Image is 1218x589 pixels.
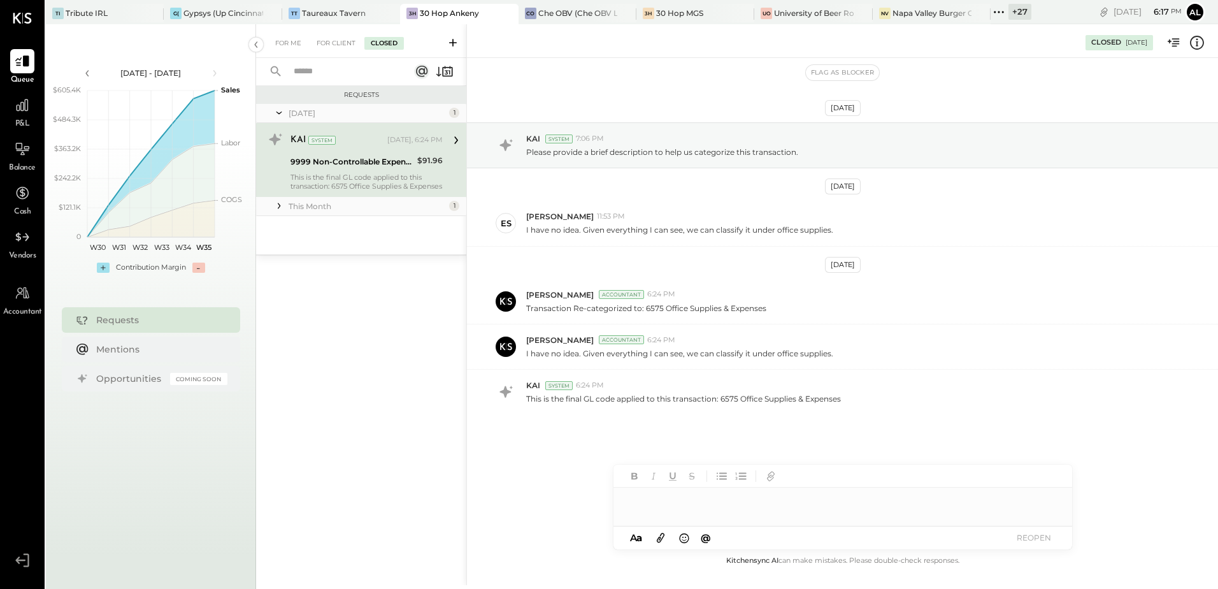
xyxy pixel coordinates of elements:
[526,393,841,404] p: This is the final GL code applied to this transaction: 6575 Office Supplies & Expenses
[96,314,221,326] div: Requests
[626,468,643,484] button: Bold
[170,8,182,19] div: G(
[221,85,240,94] text: Sales
[449,201,459,211] div: 1
[192,263,205,273] div: -
[647,289,675,300] span: 6:24 PM
[525,8,536,19] div: CO
[154,243,169,252] text: W33
[52,8,64,19] div: TI
[538,8,617,18] div: Che OBV (Che OBV LLC) - Ignite
[96,343,221,356] div: Mentions
[656,8,703,18] div: 30 Hop MGS
[599,290,644,299] div: Accountant
[96,372,164,385] div: Opportunities
[526,133,540,144] span: KAI
[806,65,879,80] button: Flag as Blocker
[1185,2,1205,22] button: Al
[183,8,262,18] div: Gypsys (Up Cincinnati LLC) - Ignite
[417,154,443,167] div: $91.96
[76,232,81,241] text: 0
[526,380,540,391] span: KAI
[576,134,604,144] span: 7:06 PM
[387,135,443,145] div: [DATE], 6:24 PM
[763,468,779,484] button: Add URL
[526,224,833,235] p: I have no idea. Given everything I can see, we can classify it under office supplies.
[761,8,772,19] div: Uo
[545,381,573,390] div: System
[112,243,126,252] text: W31
[54,144,81,153] text: $363.2K
[310,37,362,50] div: For Client
[825,178,861,194] div: [DATE]
[645,468,662,484] button: Italic
[713,468,730,484] button: Unordered List
[420,8,479,18] div: 30 Hop Ankeny
[406,8,418,19] div: 3H
[526,335,594,345] span: [PERSON_NAME]
[269,37,308,50] div: For Me
[53,85,81,94] text: $605.4K
[221,195,242,204] text: COGS
[302,8,366,18] div: Taureaux Tavern
[879,8,891,19] div: NV
[526,303,766,314] p: Transaction Re-categorized to: 6575 Office Supplies & Expenses
[175,243,191,252] text: W34
[1,137,44,174] a: Balance
[54,173,81,182] text: $242.2K
[501,217,512,229] div: ES
[701,532,711,544] span: @
[647,335,675,345] span: 6:24 PM
[133,243,148,252] text: W32
[526,147,798,157] p: Please provide a brief description to help us categorize this transaction.
[1,225,44,262] a: Vendors
[597,212,625,222] span: 11:53 PM
[1,281,44,318] a: Accountant
[116,263,186,273] div: Contribution Margin
[170,373,227,385] div: Coming Soon
[643,8,654,19] div: 3H
[825,257,861,273] div: [DATE]
[9,163,36,174] span: Balance
[449,108,459,118] div: 1
[262,91,460,99] div: Requests
[221,138,240,147] text: Labor
[1008,529,1059,546] button: REOPEN
[526,211,594,222] span: [PERSON_NAME]
[14,207,31,218] span: Cash
[774,8,853,18] div: University of Beer Roseville
[599,335,644,344] div: Accountant
[15,119,30,130] span: P&L
[90,243,106,252] text: W30
[1126,38,1147,47] div: [DATE]
[66,8,108,18] div: Tribute IRL
[526,348,833,359] p: I have no idea. Given everything I can see, we can classify it under office supplies.
[290,156,413,168] div: 9999 Non-Controllable Expenses:Other Income and Expenses:To Be Classified P&L
[290,173,443,191] div: This is the final GL code applied to this transaction: 6575 Office Supplies & Expenses
[576,381,604,391] span: 6:24 PM
[53,115,81,124] text: $484.3K
[545,135,573,143] div: System
[825,100,861,116] div: [DATE]
[1,49,44,86] a: Queue
[308,136,336,145] div: System
[3,307,42,318] span: Accountant
[1114,6,1182,18] div: [DATE]
[290,134,306,147] div: KAI
[289,108,446,119] div: [DATE]
[1,181,44,218] a: Cash
[196,243,211,252] text: W35
[289,8,300,19] div: TT
[1098,5,1110,18] div: copy link
[664,468,681,484] button: Underline
[59,203,81,212] text: $121.1K
[1008,4,1031,20] div: + 27
[733,468,749,484] button: Ordered List
[9,251,36,262] span: Vendors
[97,68,205,78] div: [DATE] - [DATE]
[289,201,446,212] div: This Month
[1091,38,1121,48] div: Closed
[892,8,971,18] div: Napa Valley Burger Company
[697,530,715,546] button: @
[684,468,700,484] button: Strikethrough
